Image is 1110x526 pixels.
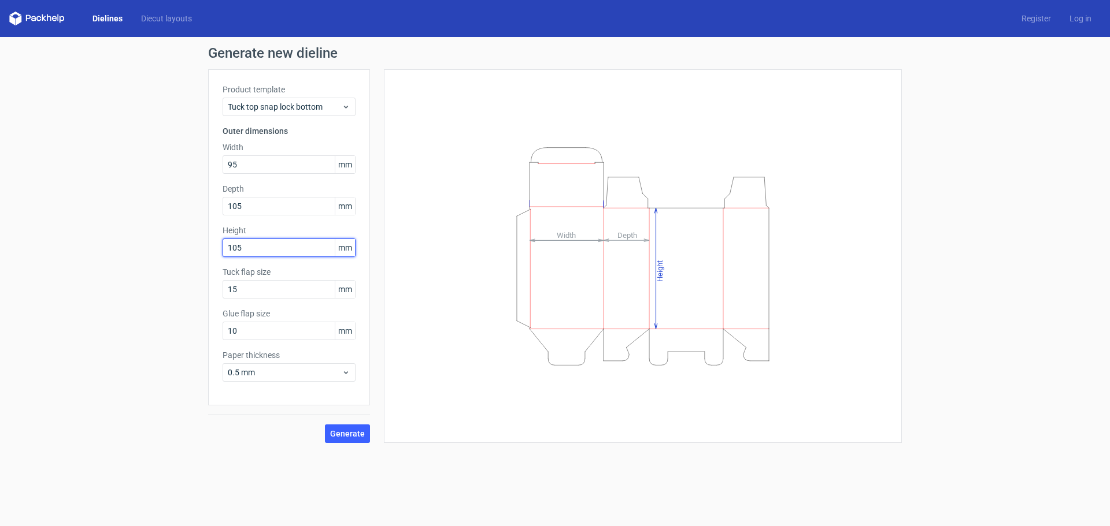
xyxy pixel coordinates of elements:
label: Depth [223,183,356,195]
span: Tuck top snap lock bottom [228,101,342,113]
h1: Generate new dieline [208,46,902,60]
button: Generate [325,424,370,443]
label: Paper thickness [223,349,356,361]
span: mm [335,197,355,215]
label: Tuck flap size [223,266,356,278]
label: Width [223,141,356,153]
span: mm [335,281,355,298]
label: Glue flap size [223,308,356,319]
span: Generate [330,430,365,438]
span: mm [335,156,355,173]
span: 0.5 mm [228,367,342,378]
h3: Outer dimensions [223,125,356,137]
a: Diecut layouts [132,13,201,24]
span: mm [335,239,355,256]
label: Product template [223,84,356,95]
a: Dielines [83,13,132,24]
tspan: Depth [617,230,637,239]
a: Register [1012,13,1060,24]
a: Log in [1060,13,1101,24]
span: mm [335,322,355,340]
tspan: Width [557,230,576,239]
label: Height [223,225,356,236]
tspan: Height [656,260,664,281]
